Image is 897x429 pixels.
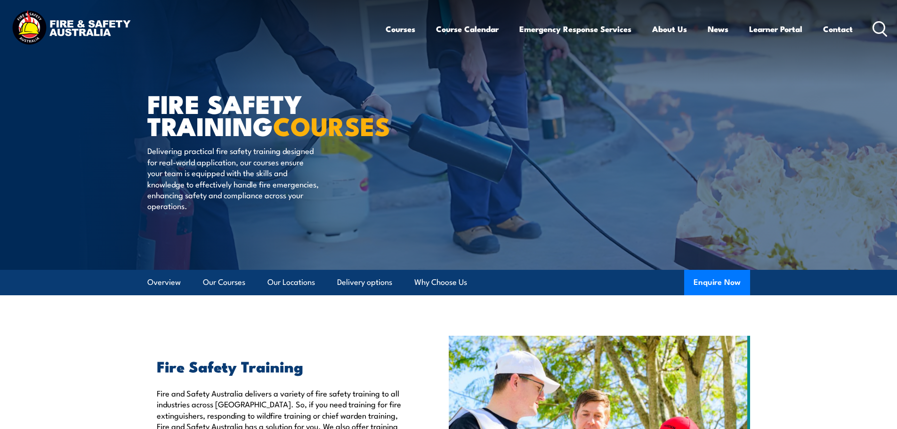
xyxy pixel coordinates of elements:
[203,270,245,295] a: Our Courses
[652,16,687,41] a: About Us
[414,270,467,295] a: Why Choose Us
[519,16,631,41] a: Emergency Response Services
[684,270,750,295] button: Enquire Now
[749,16,802,41] a: Learner Portal
[147,270,181,295] a: Overview
[157,359,405,372] h2: Fire Safety Training
[708,16,728,41] a: News
[267,270,315,295] a: Our Locations
[147,92,380,136] h1: FIRE SAFETY TRAINING
[823,16,853,41] a: Contact
[436,16,499,41] a: Course Calendar
[337,270,392,295] a: Delivery options
[147,145,319,211] p: Delivering practical fire safety training designed for real-world application, our courses ensure...
[273,105,390,145] strong: COURSES
[386,16,415,41] a: Courses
